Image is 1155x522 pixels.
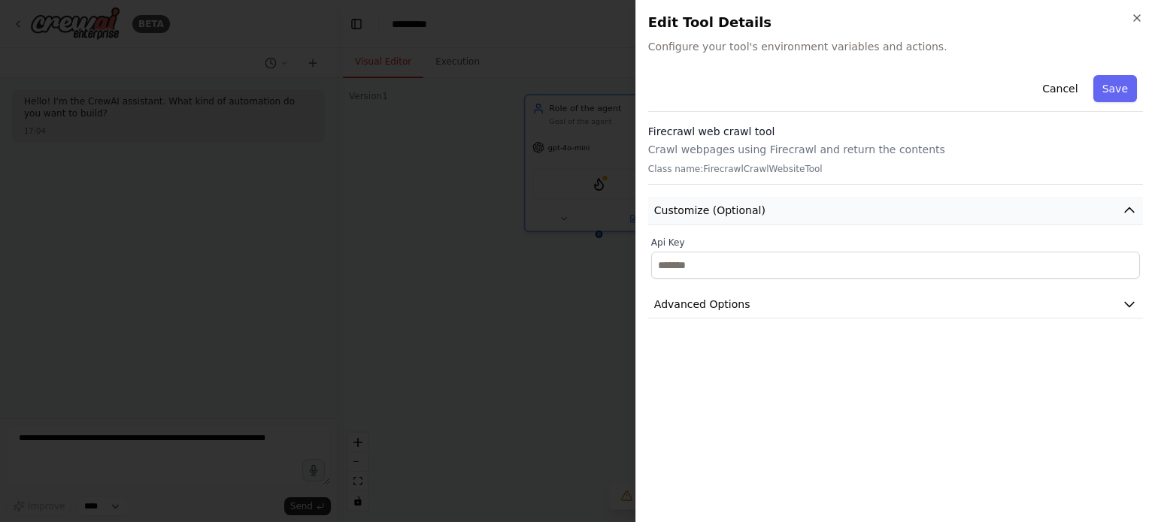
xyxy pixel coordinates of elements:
h3: Firecrawl web crawl tool [648,124,1143,139]
button: Cancel [1033,75,1087,102]
span: Customize (Optional) [654,203,765,218]
p: Class name: FirecrawlCrawlWebsiteTool [648,163,1143,175]
button: Customize (Optional) [648,197,1143,225]
p: Crawl webpages using Firecrawl and return the contents [648,142,1143,157]
button: Save [1093,75,1137,102]
span: Advanced Options [654,297,750,312]
h2: Edit Tool Details [648,12,1143,33]
span: Configure your tool's environment variables and actions. [648,39,1143,54]
label: Api Key [651,237,1140,249]
button: Advanced Options [648,291,1143,318]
